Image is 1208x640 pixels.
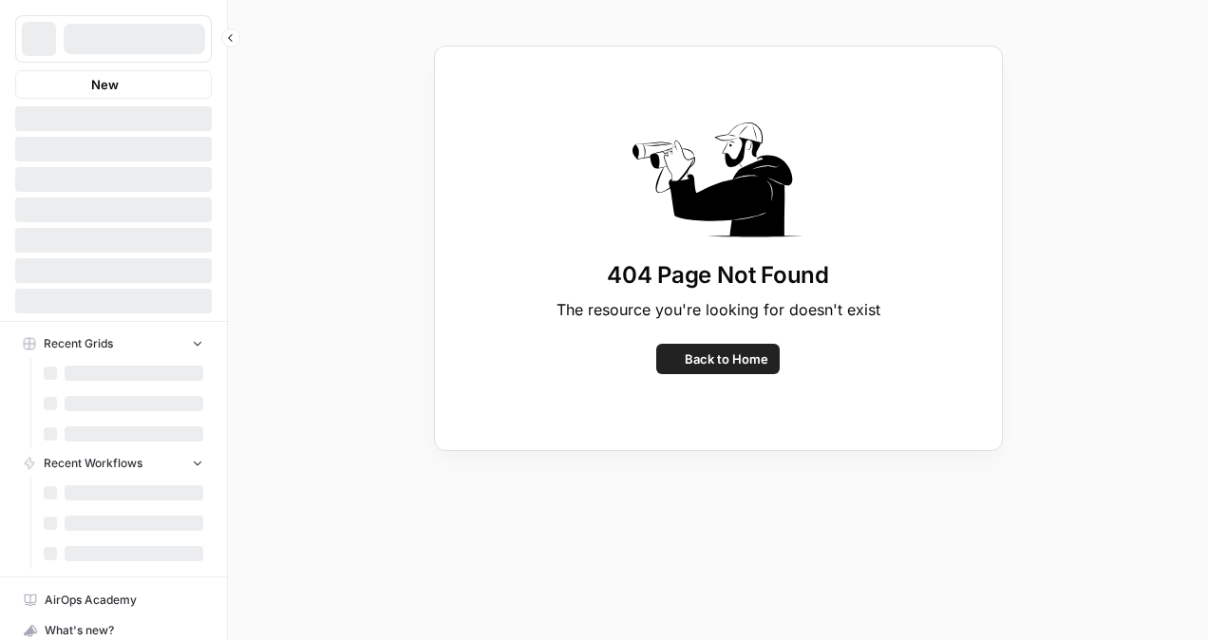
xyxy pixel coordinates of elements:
span: New [91,75,119,94]
span: Recent Grids [44,335,113,352]
h1: 404 Page Not Found [607,260,829,291]
button: Recent Workflows [15,449,212,478]
p: The resource you're looking for doesn't exist [557,298,880,321]
a: AirOps Academy [15,585,212,615]
span: Back to Home [685,349,768,368]
span: AirOps Academy [45,592,203,609]
span: Recent Workflows [44,455,142,472]
button: New [15,70,212,99]
button: Recent Grids [15,329,212,358]
a: Back to Home [656,344,780,374]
